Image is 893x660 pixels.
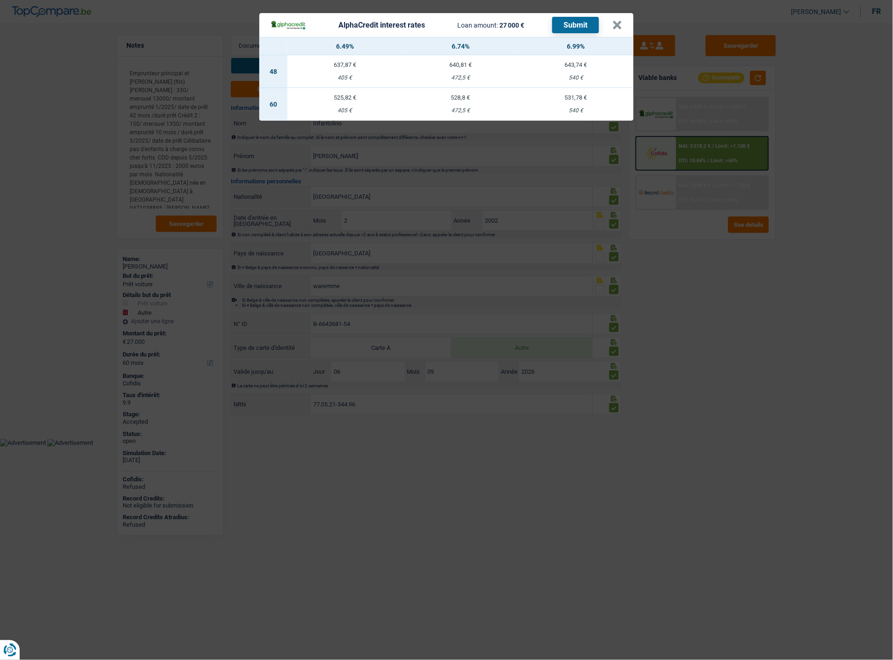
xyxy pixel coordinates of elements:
div: 540 € [518,75,634,81]
div: 540 € [518,108,634,114]
th: 6.74% [403,37,519,55]
th: 6.99% [518,37,634,55]
span: 27 000 € [500,22,525,29]
div: 405 € [287,108,403,114]
button: Submit [552,17,599,33]
div: 528,8 € [403,94,519,101]
div: 525,82 € [287,94,403,101]
button: × [613,21,622,30]
div: 640,81 € [403,62,519,68]
div: AlphaCredit interest rates [338,22,425,29]
div: 531,78 € [518,94,634,101]
th: 6.49% [287,37,403,55]
div: 643,74 € [518,62,634,68]
div: 405 € [287,75,403,81]
td: 60 [259,88,287,121]
div: 472,5 € [403,75,519,81]
td: 48 [259,55,287,88]
img: AlphaCredit [271,20,306,30]
div: 472,5 € [403,108,519,114]
div: 637,87 € [287,62,403,68]
span: Loan amount: [458,22,498,29]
